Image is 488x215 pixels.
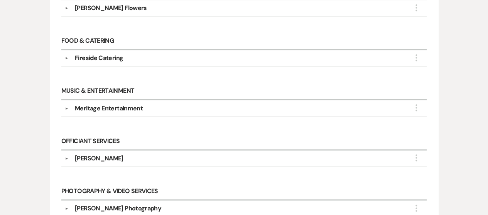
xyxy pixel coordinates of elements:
[61,183,427,200] h6: Photography & Video Services
[61,133,427,150] h6: Officiant Services
[62,6,71,10] button: ▼
[61,83,427,100] h6: Music & Entertainment
[62,107,71,110] button: ▼
[75,154,123,163] div: [PERSON_NAME]
[61,33,427,50] h6: Food & Catering
[75,3,147,13] div: [PERSON_NAME] Flowers
[75,104,143,113] div: Meritage Entertainment
[62,57,71,60] button: ▼
[62,157,71,160] button: ▼
[75,204,161,213] div: [PERSON_NAME] Photography
[75,53,123,63] div: Fireside Catering
[62,207,71,210] button: ▼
